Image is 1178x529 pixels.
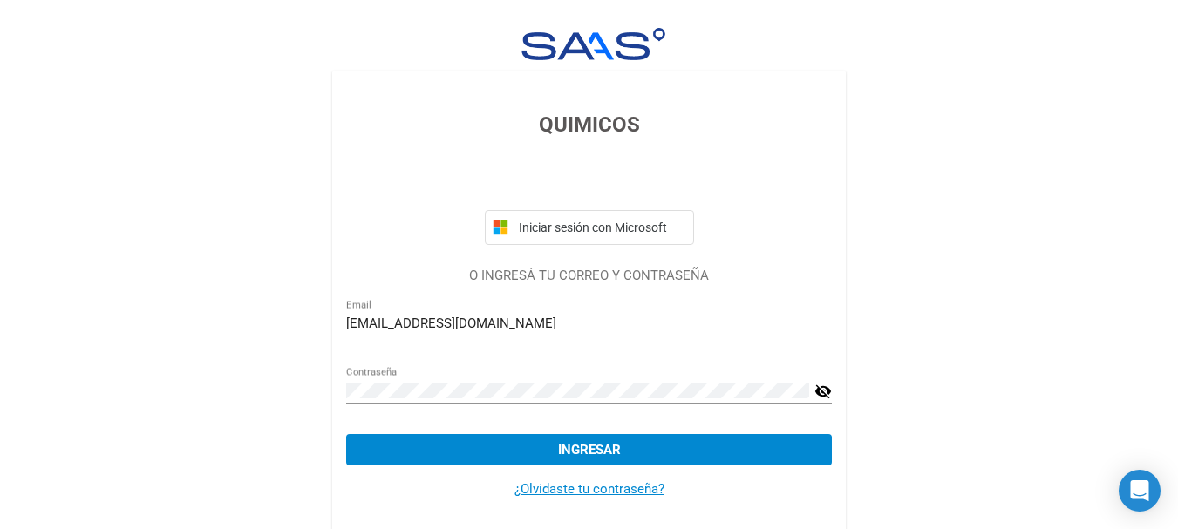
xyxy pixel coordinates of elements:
[346,266,832,286] p: O INGRESÁ TU CORREO Y CONTRASEÑA
[515,220,686,234] span: Iniciar sesión con Microsoft
[1119,470,1161,512] div: Open Intercom Messenger
[476,159,703,198] iframe: Botón Iniciar sesión con Google
[346,434,832,465] button: Ingresar
[485,210,694,245] button: Iniciar sesión con Microsoft
[346,109,832,140] h3: QUIMICOS
[514,481,664,497] a: ¿Olvidaste tu contraseña?
[558,442,621,458] span: Ingresar
[814,381,832,402] mat-icon: visibility_off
